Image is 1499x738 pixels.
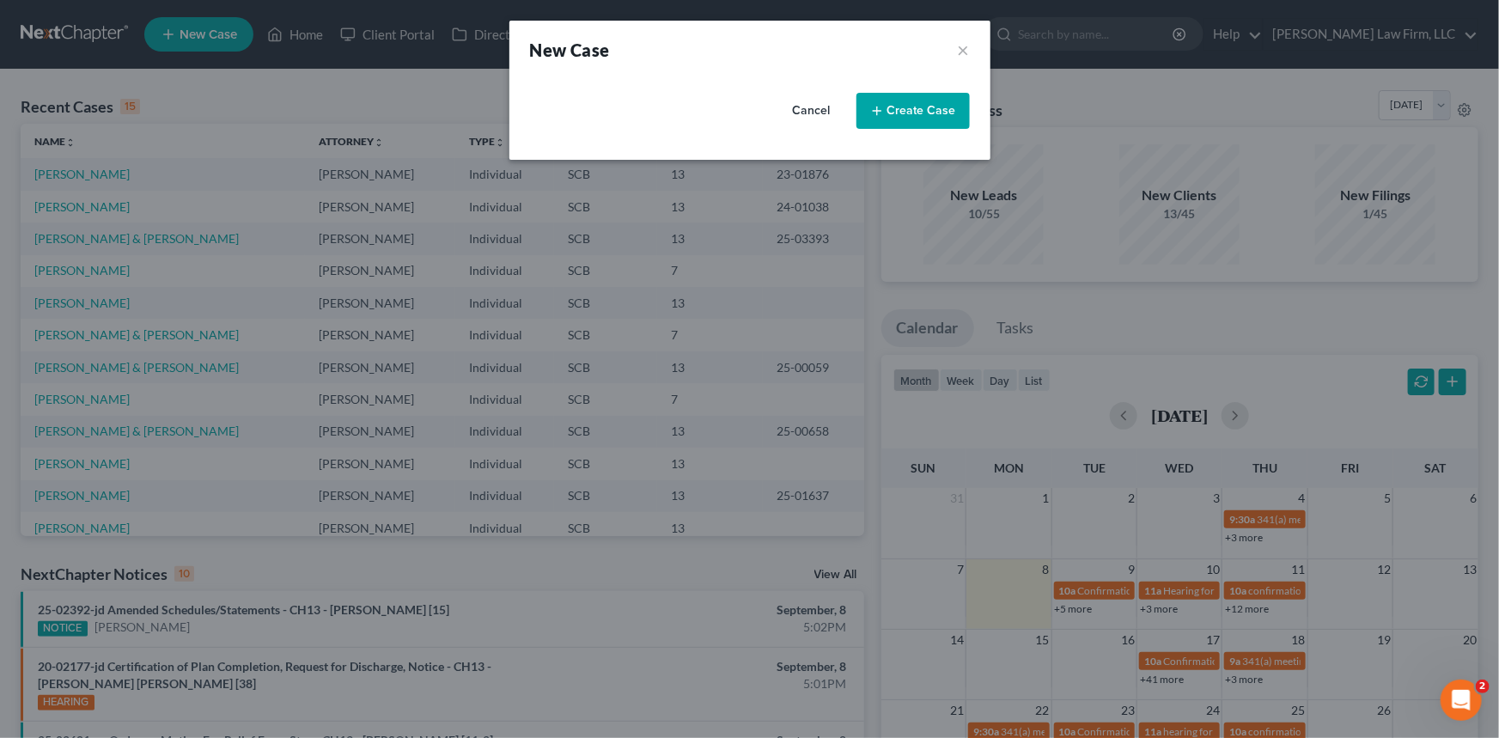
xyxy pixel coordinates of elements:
[774,94,850,128] button: Cancel
[958,38,970,62] button: ×
[1441,680,1482,721] iframe: Intercom live chat
[1476,680,1490,693] span: 2
[856,93,970,129] button: Create Case
[530,40,610,60] strong: New Case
